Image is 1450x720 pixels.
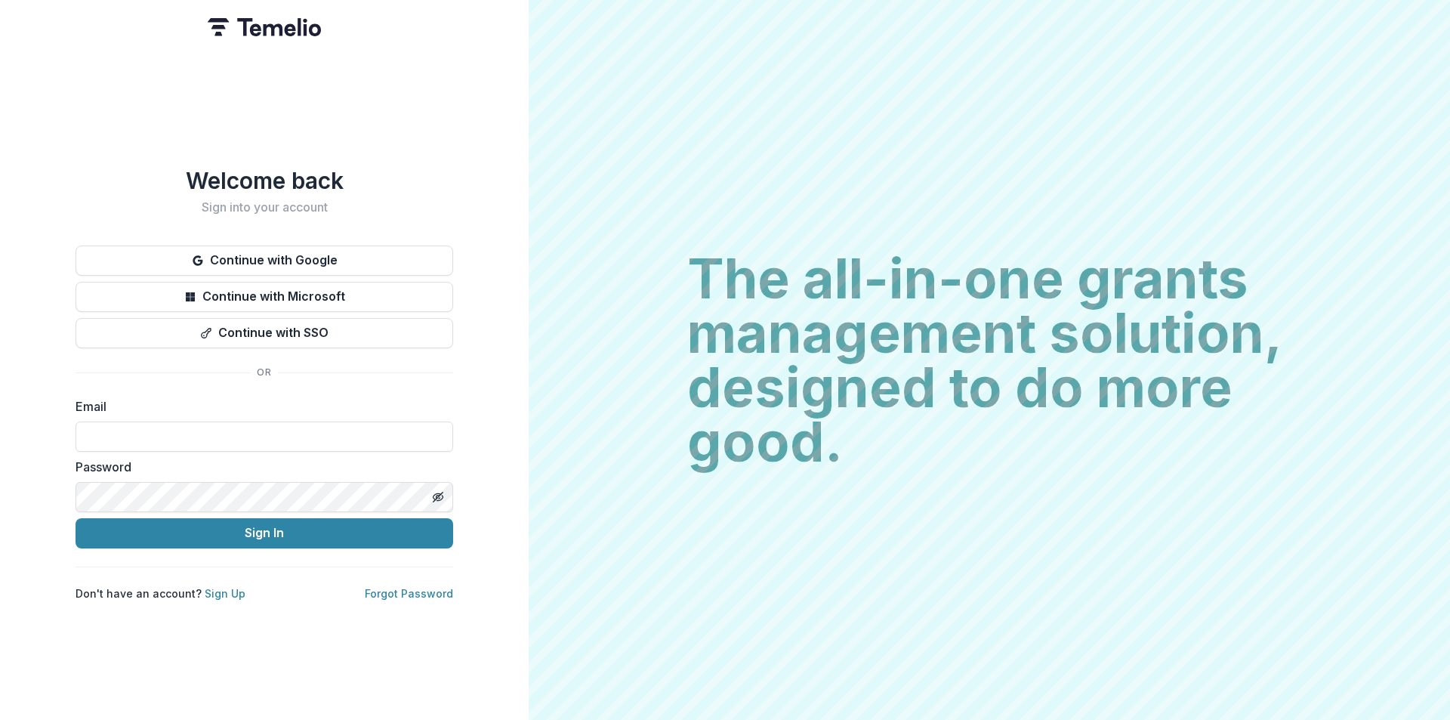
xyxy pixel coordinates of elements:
a: Forgot Password [365,587,453,600]
button: Toggle password visibility [426,485,450,509]
button: Continue with SSO [76,318,453,348]
button: Sign In [76,518,453,548]
a: Sign Up [205,587,245,600]
button: Continue with Google [76,246,453,276]
h1: Welcome back [76,167,453,194]
p: Don't have an account? [76,586,245,601]
label: Email [76,397,444,416]
img: Temelio [208,18,321,36]
label: Password [76,458,444,476]
button: Continue with Microsoft [76,282,453,312]
h2: Sign into your account [76,200,453,215]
